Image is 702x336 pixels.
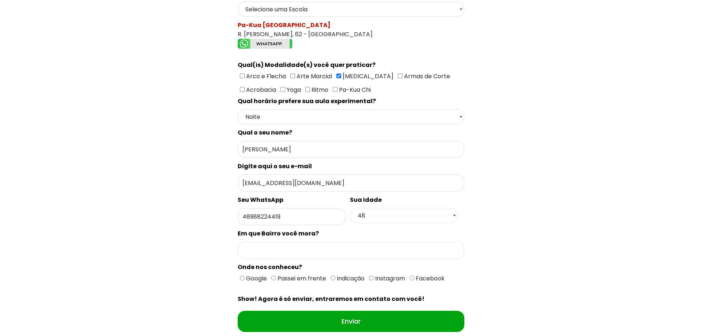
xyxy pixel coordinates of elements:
input: Armas de Corte [398,73,403,78]
spam: Seu WhatsApp [238,196,283,204]
input: Arco e Flecha [240,73,245,78]
span: Yoga [285,86,301,94]
spam: Onde nos conheceu? [238,263,302,271]
input: Enviar [238,311,464,332]
spam: Pa-Kua [GEOGRAPHIC_DATA] [238,21,331,29]
spam: Qual(is) Modalidade(s) você quer praticar? [238,61,375,69]
span: Arco e Flecha [245,72,286,80]
span: [MEDICAL_DATA] [341,72,393,80]
span: Acrobacia [245,86,276,94]
span: Google [245,274,267,283]
span: Ritmo [310,86,328,94]
input: [MEDICAL_DATA] [336,73,341,78]
input: Google [240,276,245,280]
img: whatsapp [238,39,292,49]
input: Arte Marcial [290,73,295,78]
span: Pa-Kua Chi [337,86,371,94]
div: R. [PERSON_NAME], 62 - [GEOGRAPHIC_DATA] [238,20,464,51]
input: Facebook [409,276,414,280]
input: Yoga [280,87,285,92]
spam: Qual o seu nome? [238,128,292,137]
input: Indicação [331,276,335,280]
spam: Em que Bairro você mora? [238,229,319,238]
input: Ritmo [305,87,310,92]
span: Instagram [374,274,405,283]
input: Acrobacia [240,87,245,92]
input: Passei em frente [271,276,276,280]
spam: Show! Agora é só enviar, entraremos em contato com você! [238,295,424,303]
span: Armas de Corte [403,72,450,80]
spam: Qual horário prefere sua aula experimental? [238,97,376,105]
span: Indicação [335,274,365,283]
span: Passei em frente [276,274,326,283]
spam: Digite aqui o seu e-mail [238,162,312,170]
input: Pa-Kua Chi [333,87,337,92]
spam: Sua Idade [350,196,382,204]
span: Arte Marcial [295,72,332,80]
span: Facebook [414,274,445,283]
input: Instagram [369,276,374,280]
